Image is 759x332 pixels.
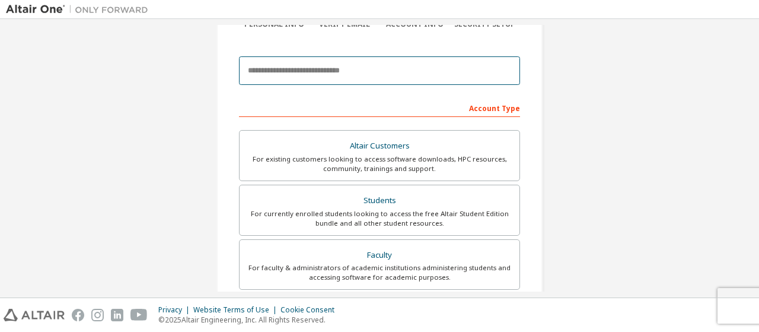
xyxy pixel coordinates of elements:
div: For faculty & administrators of academic institutions administering students and accessing softwa... [247,263,512,282]
div: Students [247,192,512,209]
div: Faculty [247,247,512,264]
div: For existing customers looking to access software downloads, HPC resources, community, trainings ... [247,154,512,173]
img: altair_logo.svg [4,309,65,321]
div: Cookie Consent [280,305,342,315]
div: For currently enrolled students looking to access the free Altair Student Edition bundle and all ... [247,209,512,228]
img: facebook.svg [72,309,84,321]
div: Account Type [239,98,520,117]
div: Altair Customers [247,138,512,154]
p: © 2025 Altair Engineering, Inc. All Rights Reserved. [158,315,342,325]
img: linkedin.svg [111,309,123,321]
img: youtube.svg [130,309,148,321]
div: Privacy [158,305,193,315]
div: Website Terms of Use [193,305,280,315]
img: Altair One [6,4,154,15]
img: instagram.svg [91,309,104,321]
